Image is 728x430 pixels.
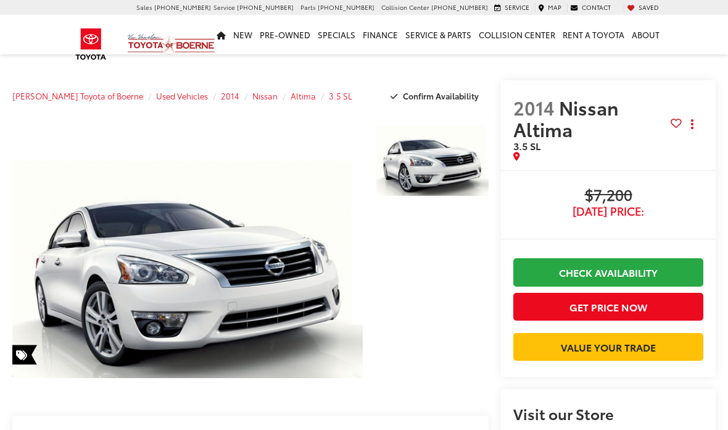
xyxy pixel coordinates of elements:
[513,205,703,217] span: [DATE] Price:
[230,15,256,54] a: New
[682,114,703,135] button: Actions
[582,2,611,12] span: Contact
[513,405,703,421] h2: Visit our Store
[221,90,239,101] a: 2014
[513,187,703,205] span: $7,200
[505,2,529,12] span: Service
[300,2,316,12] span: Parts
[127,33,215,55] img: Vic Vaughan Toyota of Boerne
[513,94,619,142] span: Nissan Altima
[12,90,143,101] a: [PERSON_NAME] Toyota of Boerne
[154,2,211,12] span: [PHONE_NUMBER]
[9,111,366,379] img: 2014 Nissan Altima 3.5 SL
[548,2,561,12] span: Map
[559,15,628,54] a: Rent a Toyota
[475,15,559,54] a: Collision Center
[291,90,316,101] a: Altima
[628,15,663,54] a: About
[402,15,475,54] a: Service & Parts: Opens in a new tab
[213,2,235,12] span: Service
[252,90,278,101] a: Nissan
[237,2,294,12] span: [PHONE_NUMBER]
[213,15,230,54] a: Home
[431,2,488,12] span: [PHONE_NUMBER]
[136,2,152,12] span: Sales
[359,15,402,54] a: Finance
[376,111,489,196] a: Expand Photo 1
[639,2,659,12] span: Saved
[691,119,693,129] span: dropdown dots
[256,15,314,54] a: Pre-Owned
[384,85,489,107] button: Confirm Availability
[535,3,565,12] a: Map
[156,90,208,101] a: Used Vehicles
[513,138,540,153] span: 3.5 SL
[491,3,532,12] a: Service
[513,333,703,361] a: Value Your Trade
[513,258,703,286] a: Check Availability
[68,24,114,64] img: Toyota
[12,111,363,378] a: Expand Photo 0
[513,94,555,120] span: 2014
[12,345,37,365] span: Special
[314,15,359,54] a: Specials
[318,2,374,12] span: [PHONE_NUMBER]
[624,3,662,12] a: My Saved Vehicles
[375,111,490,197] img: 2014 Nissan Altima 3.5 SL
[567,3,614,12] a: Contact
[513,293,703,321] button: Get Price Now
[403,90,479,101] span: Confirm Availability
[329,90,352,101] a: 3.5 SL
[381,2,429,12] span: Collision Center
